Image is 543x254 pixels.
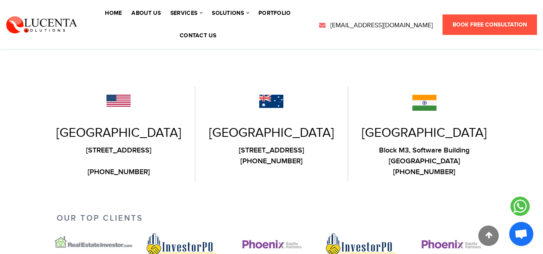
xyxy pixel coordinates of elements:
[170,10,202,16] a: services
[354,167,495,177] a: [PHONE_NUMBER]
[509,222,533,246] a: Open chat
[354,145,495,177] div: Block M3, Software Building [GEOGRAPHIC_DATA]
[201,126,342,141] h3: [GEOGRAPHIC_DATA]
[318,21,433,30] a: [EMAIL_ADDRESS][DOMAIN_NAME]
[6,15,78,34] img: Lucenta Solutions
[453,21,527,28] span: Book Free Consultation
[49,145,189,177] div: [STREET_ADDRESS]
[201,145,342,167] div: [STREET_ADDRESS]
[180,33,216,39] a: contact us
[354,126,495,141] h3: [GEOGRAPHIC_DATA]
[105,10,122,16] a: Home
[131,10,160,16] a: About Us
[443,14,537,35] a: Book Free Consultation
[57,213,495,223] h2: Our Top Clients
[212,10,249,16] a: solutions
[201,156,342,167] a: [PHONE_NUMBER]
[49,126,189,141] h3: [GEOGRAPHIC_DATA]
[258,10,291,16] a: portfolio
[49,167,189,177] a: [PHONE_NUMBER]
